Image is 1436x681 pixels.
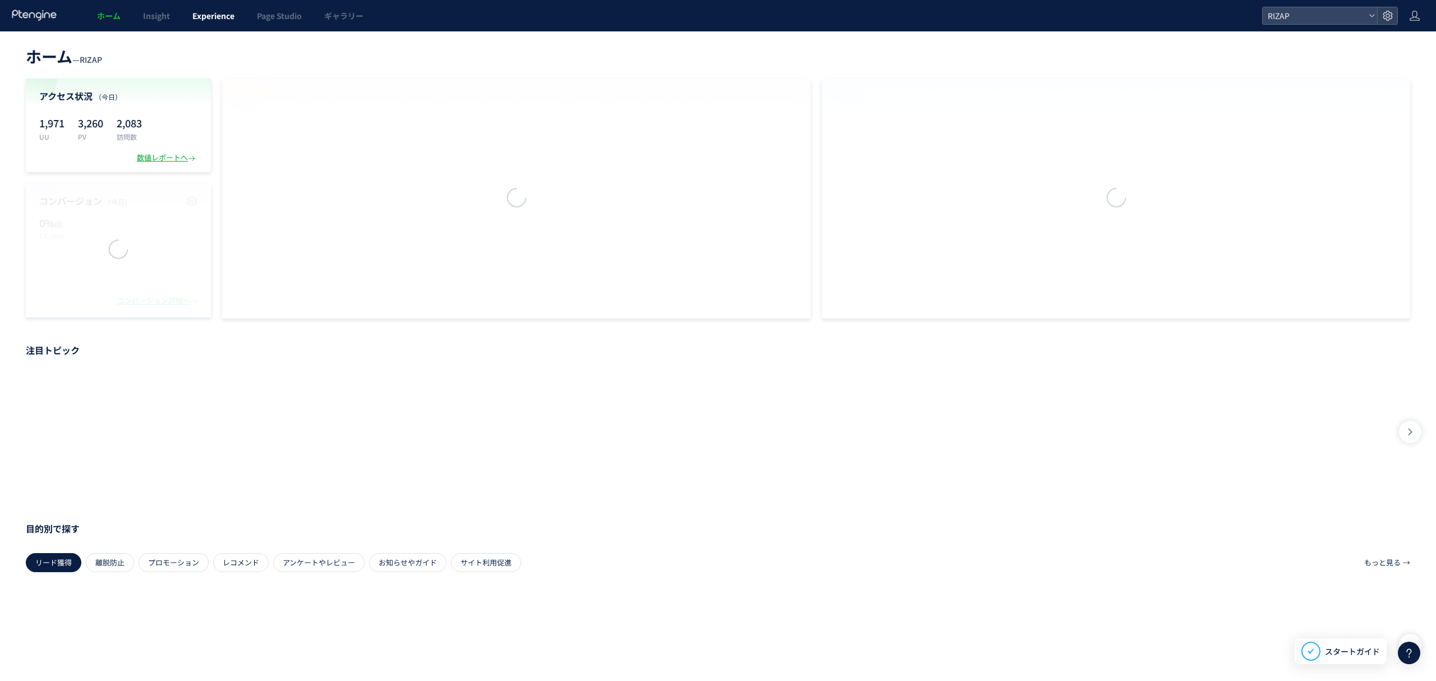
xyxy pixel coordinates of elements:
[97,10,121,21] span: ホーム
[451,553,521,572] div: サイト利用促進
[369,553,447,572] div: お知らせやガイド
[1364,553,1401,572] p: もっと見る
[26,45,72,67] span: ホーム
[192,10,234,21] span: Experience
[257,10,302,21] span: Page Studio
[213,553,269,572] div: レコメンド
[26,341,1410,359] p: 注目トピック
[273,553,365,572] div: アンケートやレビュー
[1264,7,1364,24] span: RIZAP
[117,114,142,132] p: 2,083
[26,553,81,572] div: リード獲得
[39,90,197,103] h4: アクセス状況
[137,153,197,163] div: 数値レポートへ
[78,114,103,132] p: 3,260
[80,54,102,65] span: RIZAP
[117,132,142,141] p: 訪問数
[39,132,65,141] p: UU
[26,45,102,67] div: —
[324,10,363,21] span: ギャラリー
[26,519,1410,537] p: 目的別で探す
[139,553,209,572] div: プロモーション
[78,132,103,141] p: PV
[95,92,122,102] span: （今日）
[39,114,65,132] p: 1,971
[143,10,170,21] span: Insight
[1403,553,1410,572] p: →
[1325,646,1380,657] span: スタートガイド
[86,553,134,572] div: 離脱防止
